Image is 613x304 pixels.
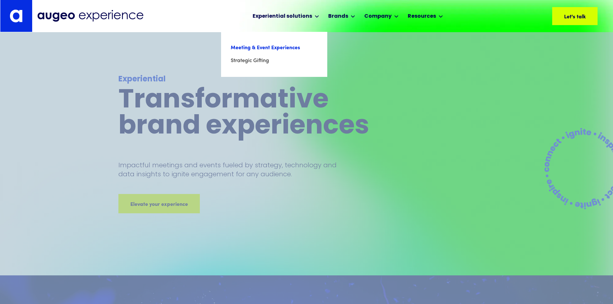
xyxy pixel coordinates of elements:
div: Resources [408,13,436,20]
div: Experiential solutions [253,13,312,20]
div: Company [364,13,392,20]
a: Meeting & Event Experiences [231,41,318,54]
a: Let's talk [552,7,598,25]
img: Augeo's "a" monogram decorative logo in white. [10,9,23,23]
nav: Experiential solutions [221,32,327,77]
div: Brands [328,13,348,20]
img: Augeo Experience business unit full logo in midnight blue. [37,10,144,22]
a: Strategic Gifting [231,54,318,67]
